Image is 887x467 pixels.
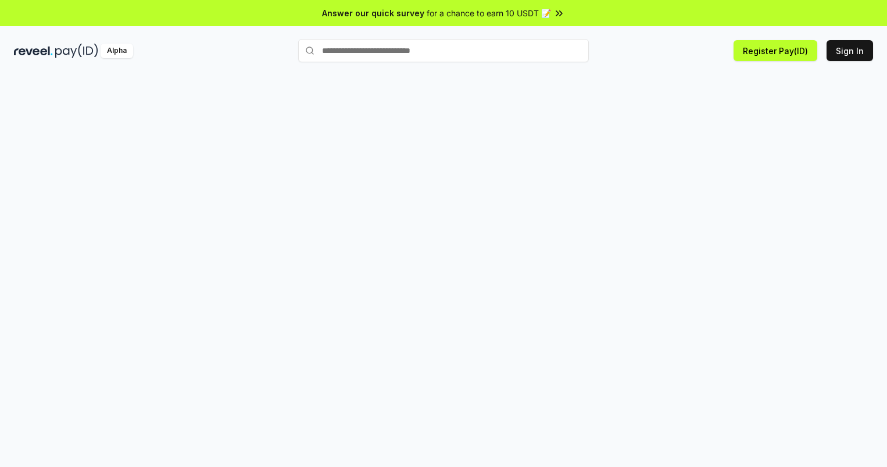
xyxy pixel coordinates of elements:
[827,40,873,61] button: Sign In
[14,44,53,58] img: reveel_dark
[55,44,98,58] img: pay_id
[322,7,424,19] span: Answer our quick survey
[101,44,133,58] div: Alpha
[427,7,551,19] span: for a chance to earn 10 USDT 📝
[734,40,817,61] button: Register Pay(ID)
